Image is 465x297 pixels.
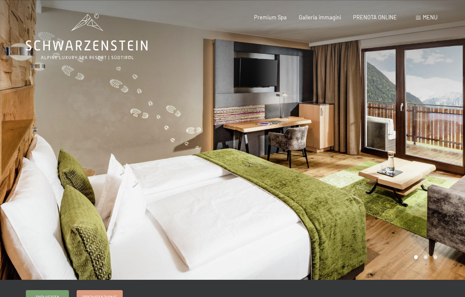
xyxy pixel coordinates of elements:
[299,14,341,21] a: Galleria immagini
[423,14,437,21] span: Menu
[254,14,287,21] a: Premium Spa
[353,14,397,21] a: PRENOTA ONLINE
